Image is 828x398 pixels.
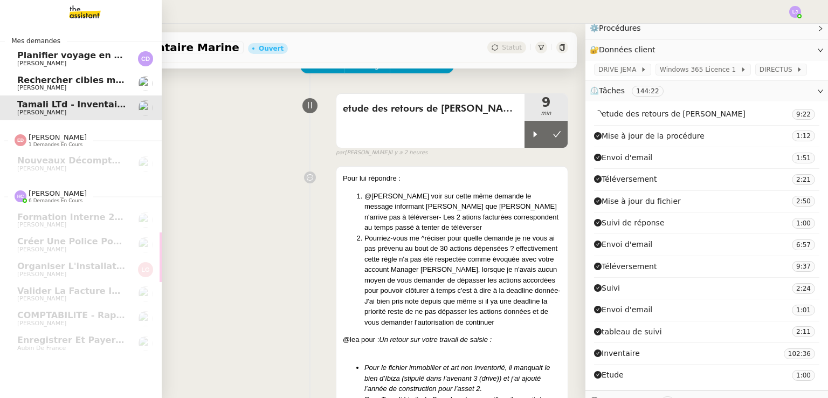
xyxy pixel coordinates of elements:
[351,59,384,72] span: Message
[379,335,492,344] em: Un retour sur votre travail de saisie :
[792,131,815,141] nz-tag: 1
[594,152,652,164] span: Envoi d'email
[792,109,815,120] nz-tag: 9
[585,80,828,101] div: ⏲️Tâches 144:22
[344,58,390,73] button: Message
[525,109,568,118] span: min
[138,262,153,277] img: svg
[138,237,153,252] img: users%2FWH1OB8fxGAgLOjAz1TtlPPgOcGL2%2Favatar%2F32e28291-4026-4208-b892-04f74488d877
[792,239,815,250] nz-tag: 6
[803,132,811,140] span: 12
[594,260,657,273] span: Téléversement
[594,326,662,338] span: tableau de suivi
[801,263,803,270] span: :
[29,142,82,148] span: 1 demandes en cours
[594,238,652,251] span: Envoi d'email
[364,191,561,233] li: @[PERSON_NAME] voir sur cette même demande le message informant [PERSON_NAME] que [PERSON_NAME] n...
[801,154,803,162] span: :
[792,174,815,185] nz-tag: 2
[17,60,66,67] span: [PERSON_NAME]
[590,86,672,95] span: ⏲️
[803,176,811,183] span: 21
[585,18,828,39] div: ⚙️Procédures
[792,305,815,315] nz-tag: 1
[594,130,705,142] span: Mise à jour de la procédure
[803,372,811,379] span: 00
[803,328,811,335] span: 11
[138,311,153,326] img: users%2Fa6PbEmLwvGXylUqKytRPpDpAx153%2Favatar%2Ffanny.png
[138,76,153,91] img: users%2FYQzvtHxFwHfgul3vMZmAPOQmiRm1%2Favatar%2Fbenjamin-delahaye_m.png
[599,86,625,95] span: Tâches
[801,176,803,183] span: :
[15,134,26,146] img: svg
[792,196,815,207] nz-tag: 2
[364,233,561,328] li: Pourriez-vous me ^réciser pour quelle demande je ne vous ai pas prévenu au bout de 30 actions dép...
[801,306,803,314] span: :
[792,153,815,163] nz-tag: 1
[17,310,295,320] span: COMPTABILITE - Rapprochement bancaire - 11 août 2025
[803,111,811,118] span: 22
[316,59,339,72] span: Tâche
[803,197,811,205] span: 50
[259,45,284,52] div: Ouvert
[336,148,427,157] small: [PERSON_NAME]
[632,86,663,97] nz-tag: 144:22
[594,217,665,229] span: Suivi de réponse
[17,335,187,345] span: Enregistrer et payer la compagnie
[138,336,153,351] img: users%2FSclkIUIAuBOhhDrbgjtrSikBoD03%2Favatar%2F48cbc63d-a03d-4817-b5bf-7f7aeed5f2a9
[343,334,561,345] div: @lea pour :
[599,45,655,54] span: Données client
[17,109,66,116] span: [PERSON_NAME]
[138,212,153,228] img: users%2Fa6PbEmLwvGXylUqKytRPpDpAx153%2Favatar%2Ffanny.png
[594,108,746,120] span: etude des retours de [PERSON_NAME]
[660,64,740,75] span: Windows 365 Licence 1
[594,173,657,186] span: Téléversement
[17,221,66,228] span: [PERSON_NAME]
[801,328,803,335] span: :
[17,295,66,302] span: [PERSON_NAME]
[803,350,811,358] span: 36
[594,347,640,360] span: Inventaire
[17,165,66,172] span: [PERSON_NAME]
[17,345,66,352] span: Aubin de France
[17,236,207,246] span: Créer une police pour [PERSON_NAME]
[17,261,190,271] span: Organiser l'installation de la fibre
[789,6,801,18] img: svg
[138,51,153,66] img: svg
[803,306,811,314] span: 01
[17,99,164,109] span: Tamali LTd - Inventaire Marine
[17,271,66,278] span: [PERSON_NAME]
[396,59,447,72] span: Commentaire
[343,101,518,117] span: etude des retours de [PERSON_NAME]
[594,282,620,294] span: Suivi
[599,24,641,32] span: Procédures
[17,50,215,60] span: Planifier voyage en [GEOGRAPHIC_DATA]
[792,261,815,272] nz-tag: 9
[803,219,811,227] span: 00
[803,241,811,249] span: 57
[17,212,204,222] span: Formation Interne 2 - [PERSON_NAME]
[5,36,67,46] span: Mes demandes
[300,58,345,73] button: Tâche
[364,363,550,393] em: Pour le fichier immobilier et art non inventorié, il manquait le bien d’Ibiza (stipulé dans l’ave...
[801,285,803,292] span: :
[138,156,153,171] img: users%2Fa6PbEmLwvGXylUqKytRPpDpAx153%2Favatar%2Ffanny.png
[343,173,561,184] div: Pour lui répondre :
[801,372,803,379] span: :
[29,198,82,204] span: 6 demandes en cours
[801,132,803,140] span: :
[792,218,815,229] nz-tag: 1
[803,154,811,162] span: 51
[29,133,87,141] span: [PERSON_NAME]
[803,285,811,292] span: 24
[138,286,153,301] img: users%2F0zQGGmvZECeMseaPawnreYAQQyS2%2Favatar%2Feddadf8a-b06f-4db9-91c4-adeed775bb0f
[594,195,681,208] span: Mise à jour du fichier
[336,148,345,157] span: par
[784,348,815,359] nz-tag: 102
[15,190,26,202] img: svg
[760,64,796,75] span: DIRECTUS
[17,75,156,85] span: Rechercher cibles marketing
[17,155,205,166] span: Nouveaux décomptes de commissions
[792,326,815,337] nz-tag: 2
[390,148,428,157] span: il y a 2 heures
